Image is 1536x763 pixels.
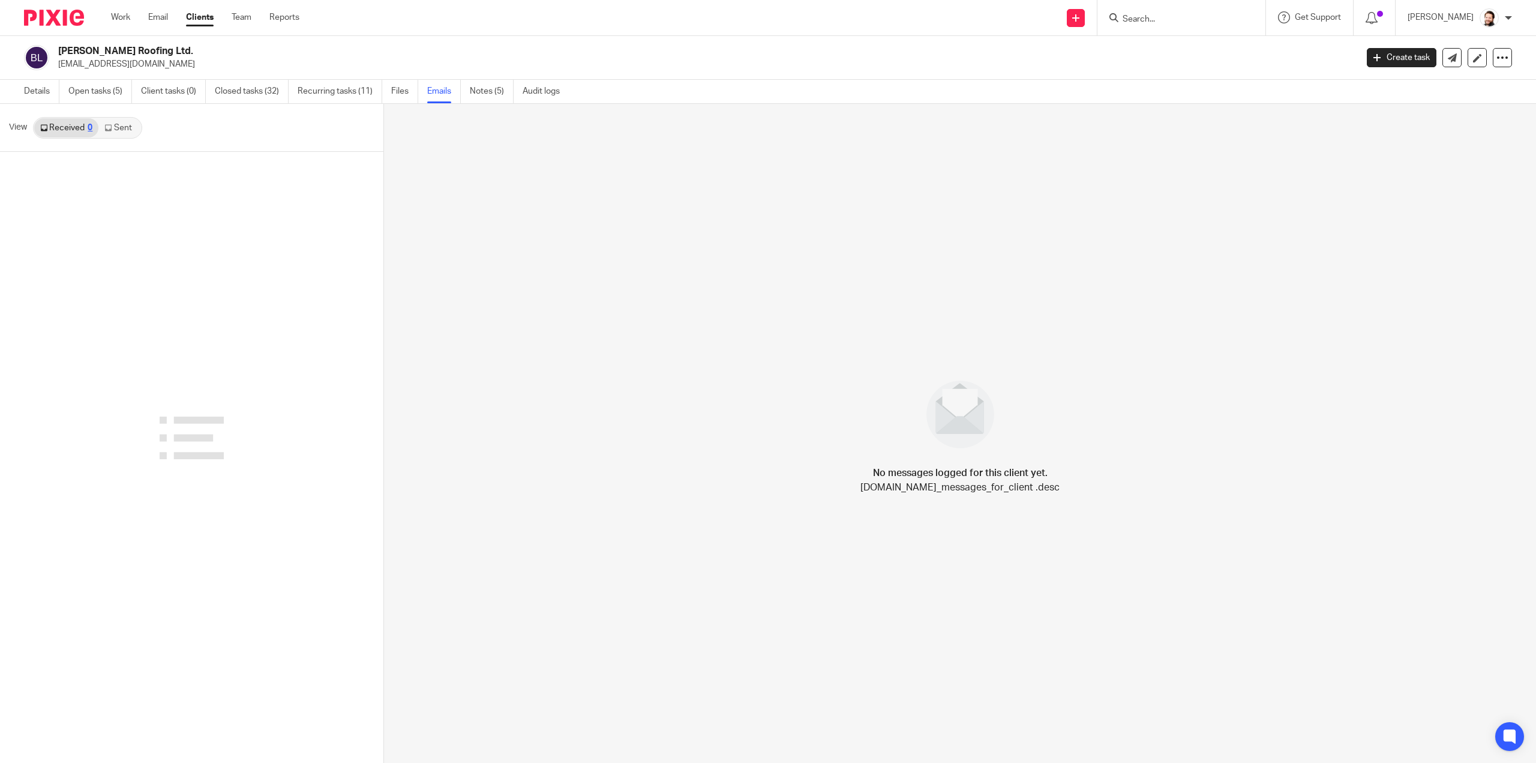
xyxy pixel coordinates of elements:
p: [PERSON_NAME] [1408,11,1474,23]
a: Details [24,80,59,103]
a: Audit logs [523,80,569,103]
input: Search [1121,14,1229,25]
img: svg%3E [24,45,49,70]
a: Open tasks (5) [68,80,132,103]
p: [DOMAIN_NAME]_messages_for_client .desc [860,480,1060,495]
a: Recurring tasks (11) [298,80,382,103]
a: Work [111,11,130,23]
a: Email [148,11,168,23]
a: Team [232,11,251,23]
p: [EMAIL_ADDRESS][DOMAIN_NAME] [58,58,1349,70]
a: Received0 [34,118,98,137]
a: Closed tasks (32) [215,80,289,103]
a: Clients [186,11,214,23]
img: Pixie [24,10,84,26]
a: Reports [269,11,299,23]
span: Get Support [1295,13,1341,22]
a: Files [391,80,418,103]
h4: No messages logged for this client yet. [873,466,1048,480]
div: 0 [88,124,92,132]
img: image [919,373,1002,456]
img: Jayde%20Headshot.jpg [1480,8,1499,28]
span: View [9,121,27,134]
a: Emails [427,80,461,103]
a: Sent [98,118,140,137]
a: Notes (5) [470,80,514,103]
a: Client tasks (0) [141,80,206,103]
a: Create task [1367,48,1436,67]
h2: [PERSON_NAME] Roofing Ltd. [58,45,1091,58]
